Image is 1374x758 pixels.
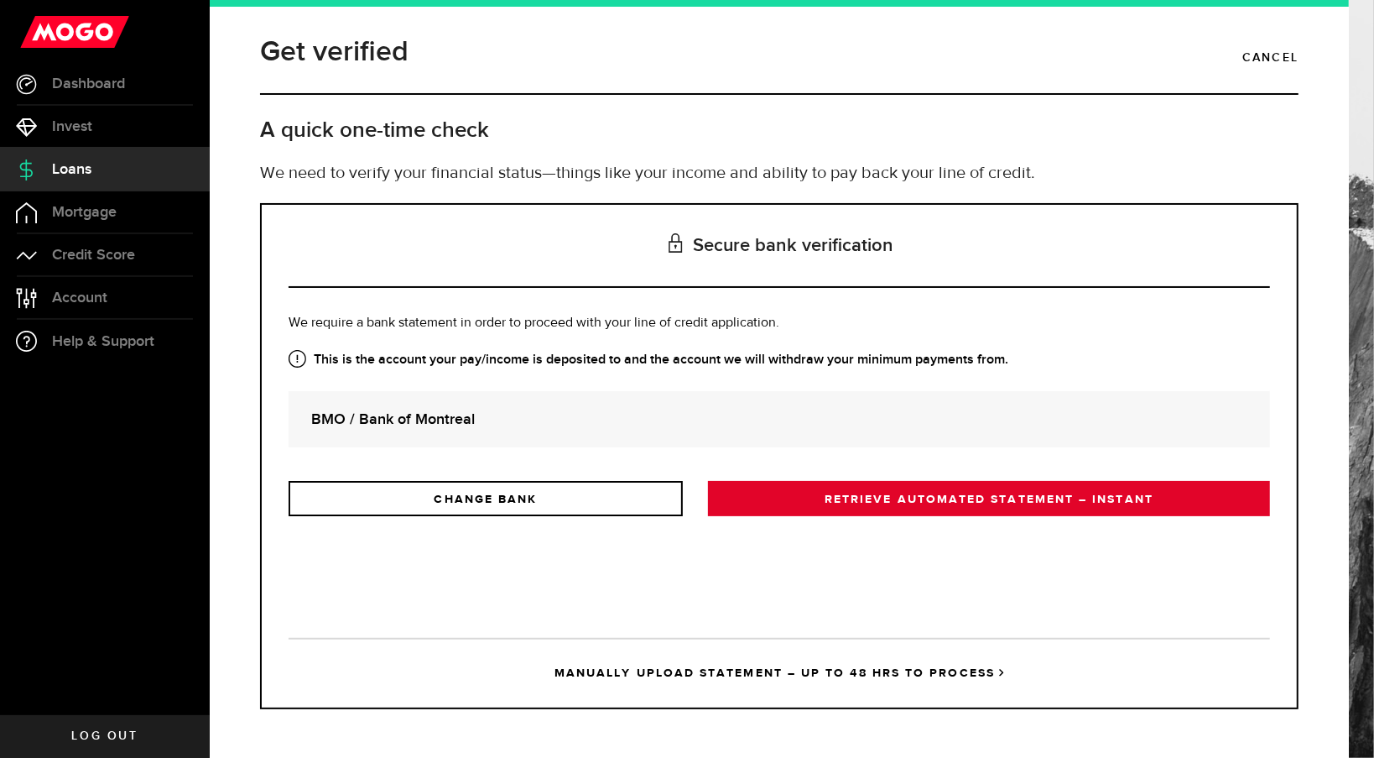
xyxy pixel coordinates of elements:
[1243,44,1299,72] a: Cancel
[289,481,683,516] a: CHANGE BANK
[708,481,1270,516] a: RETRIEVE AUTOMATED STATEMENT – INSTANT
[311,408,1247,431] strong: BMO / Bank of Montreal
[52,119,92,134] span: Invest
[52,205,117,220] span: Mortgage
[52,248,135,263] span: Credit Score
[289,205,1270,288] h3: Secure bank verification
[52,76,125,91] span: Dashboard
[289,350,1270,370] strong: This is the account your pay/income is deposited to and the account we will withdraw your minimum...
[260,117,1299,144] h2: A quick one-time check
[52,162,91,177] span: Loans
[260,30,409,74] h1: Get verified
[71,730,138,742] span: Log out
[289,316,779,330] span: We require a bank statement in order to proceed with your line of credit application.
[52,334,154,349] span: Help & Support
[13,7,64,57] button: Open LiveChat chat widget
[52,290,107,306] span: Account
[260,161,1299,186] p: We need to verify your financial status—things like your income and ability to pay back your line...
